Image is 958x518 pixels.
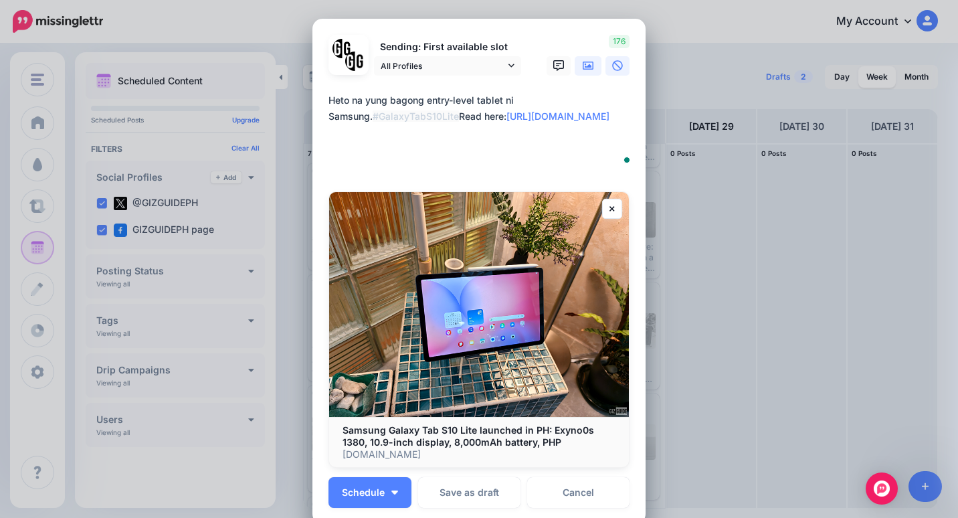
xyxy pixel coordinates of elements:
button: Schedule [328,477,411,508]
a: Cancel [527,477,630,508]
a: All Profiles [374,56,521,76]
img: JT5sWCfR-79925.png [345,52,365,71]
p: [DOMAIN_NAME] [343,448,615,460]
span: All Profiles [381,59,505,73]
img: arrow-down-white.png [391,491,398,495]
span: 176 [609,35,630,48]
img: Samsung Galaxy Tab S10 Lite launched in PH: Exyno0s 1380, 10.9-inch display, 8,000mAh battery, PHP [329,192,629,417]
p: Sending: First available slot [374,39,521,55]
img: 353459792_649996473822713_4483302954317148903_n-bsa138318.png [332,39,352,58]
button: Save as draft [418,477,520,508]
textarea: To enrich screen reader interactions, please activate Accessibility in Grammarly extension settings [328,92,636,173]
div: Heto na yung bagong entry-level tablet ni Samsung. Read here: [328,92,636,124]
b: Samsung Galaxy Tab S10 Lite launched in PH: Exyno0s 1380, 10.9-inch display, 8,000mAh battery, PHP [343,424,594,448]
div: Open Intercom Messenger [866,472,898,505]
span: Schedule [342,488,385,497]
